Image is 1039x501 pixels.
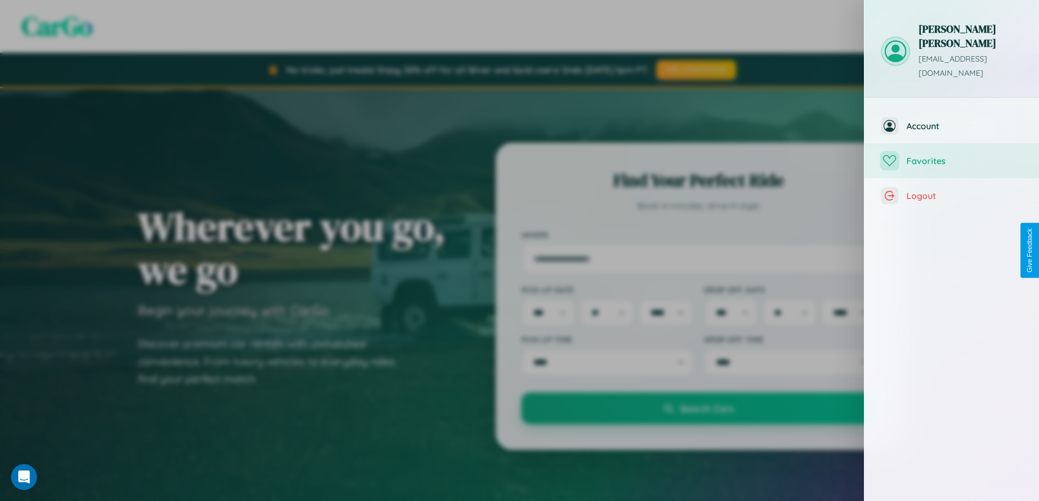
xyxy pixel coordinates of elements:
[1026,228,1034,273] div: Give Feedback
[918,52,1023,81] p: [EMAIL_ADDRESS][DOMAIN_NAME]
[906,190,1023,201] span: Logout
[906,120,1023,131] span: Account
[11,464,37,490] iframe: Intercom live chat
[864,143,1039,178] button: Favorites
[918,22,1023,50] h3: [PERSON_NAME] [PERSON_NAME]
[864,108,1039,143] button: Account
[864,178,1039,213] button: Logout
[906,155,1023,166] span: Favorites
